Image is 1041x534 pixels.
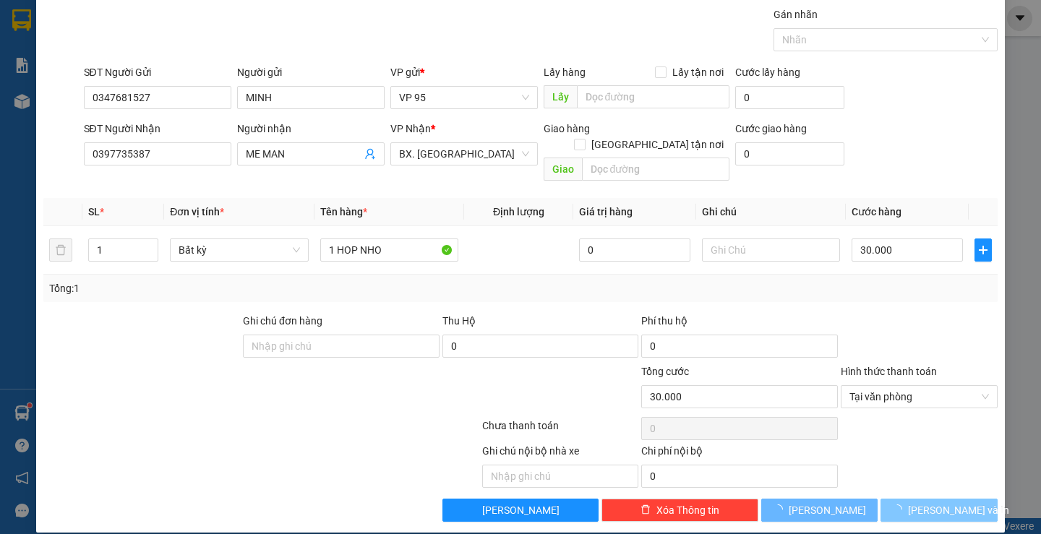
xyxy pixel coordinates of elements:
[774,9,818,20] label: Gán nhãn
[892,504,908,514] span: loading
[482,465,639,488] input: Nhập ghi chú
[481,418,641,443] div: Chưa thanh toán
[641,313,838,335] div: Phí thu hộ
[482,443,639,465] div: Ghi chú nội bộ nhà xe
[849,386,989,408] span: Tại văn phòng
[390,123,431,134] span: VP Nhận
[773,504,789,514] span: loading
[641,504,651,516] span: delete
[696,198,846,226] th: Ghi chú
[656,502,719,518] span: Xóa Thông tin
[735,86,844,109] input: Cước lấy hàng
[49,238,72,262] button: delete
[482,502,560,518] span: [PERSON_NAME]
[881,499,997,522] button: [PERSON_NAME] và In
[544,158,582,181] span: Giao
[579,206,633,218] span: Giá trị hàng
[320,238,458,262] input: VD: Bàn, Ghế
[442,499,599,522] button: [PERSON_NAME]
[789,502,866,518] span: [PERSON_NAME]
[237,121,385,137] div: Người nhận
[84,121,231,137] div: SĐT Người Nhận
[390,64,538,80] div: VP gửi
[544,66,586,78] span: Lấy hàng
[364,148,376,160] span: user-add
[49,280,403,296] div: Tổng: 1
[582,158,729,181] input: Dọc đường
[170,206,224,218] span: Đơn vị tính
[667,64,729,80] span: Lấy tận nơi
[577,85,729,108] input: Dọc đường
[84,64,231,80] div: SĐT Người Gửi
[243,315,322,327] label: Ghi chú đơn hàng
[641,443,838,465] div: Chi phí nội bộ
[601,499,758,522] button: deleteXóa Thông tin
[544,123,590,134] span: Giao hàng
[493,206,544,218] span: Định lượng
[974,238,992,262] button: plus
[88,206,100,218] span: SL
[442,315,476,327] span: Thu Hộ
[761,499,878,522] button: [PERSON_NAME]
[579,238,690,262] input: 0
[908,502,1009,518] span: [PERSON_NAME] và In
[586,137,729,152] span: [GEOGRAPHIC_DATA] tận nơi
[735,66,800,78] label: Cước lấy hàng
[975,244,991,256] span: plus
[237,64,385,80] div: Người gửi
[179,239,299,261] span: Bất kỳ
[641,366,689,377] span: Tổng cước
[841,366,937,377] label: Hình thức thanh toán
[702,238,840,262] input: Ghi Chú
[320,206,367,218] span: Tên hàng
[399,87,529,108] span: VP 95
[243,335,440,358] input: Ghi chú đơn hàng
[735,142,844,165] input: Cước giao hàng
[544,85,577,108] span: Lấy
[852,206,901,218] span: Cước hàng
[399,143,529,165] span: BX. Ninh Sơn
[735,123,807,134] label: Cước giao hàng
